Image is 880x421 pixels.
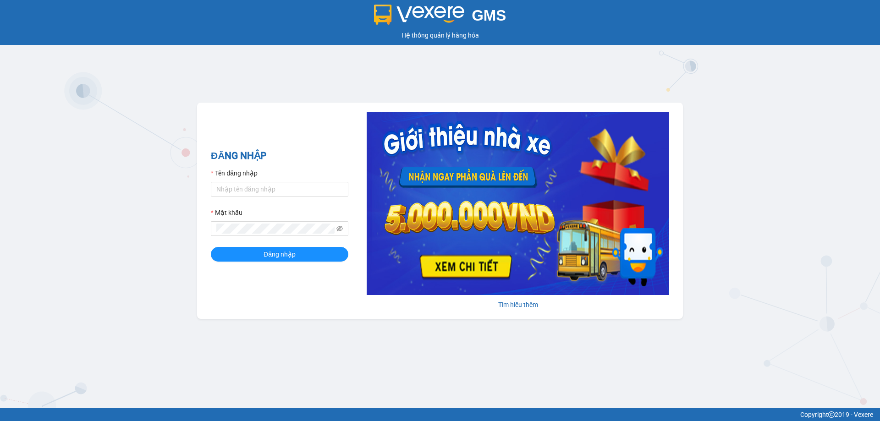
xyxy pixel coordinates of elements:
img: banner-0 [367,112,669,295]
img: logo 2 [374,5,465,25]
a: GMS [374,14,506,21]
span: GMS [472,7,506,24]
input: Mật khẩu [216,224,335,234]
button: Đăng nhập [211,247,348,262]
input: Tên đăng nhập [211,182,348,197]
label: Tên đăng nhập [211,168,258,178]
label: Mật khẩu [211,208,242,218]
div: Copyright 2019 - Vexere [7,410,873,420]
span: copyright [828,411,835,418]
span: Đăng nhập [264,249,296,259]
span: eye-invisible [336,225,343,232]
div: Hệ thống quản lý hàng hóa [2,30,878,40]
h2: ĐĂNG NHẬP [211,148,348,164]
div: Tìm hiểu thêm [367,300,669,310]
